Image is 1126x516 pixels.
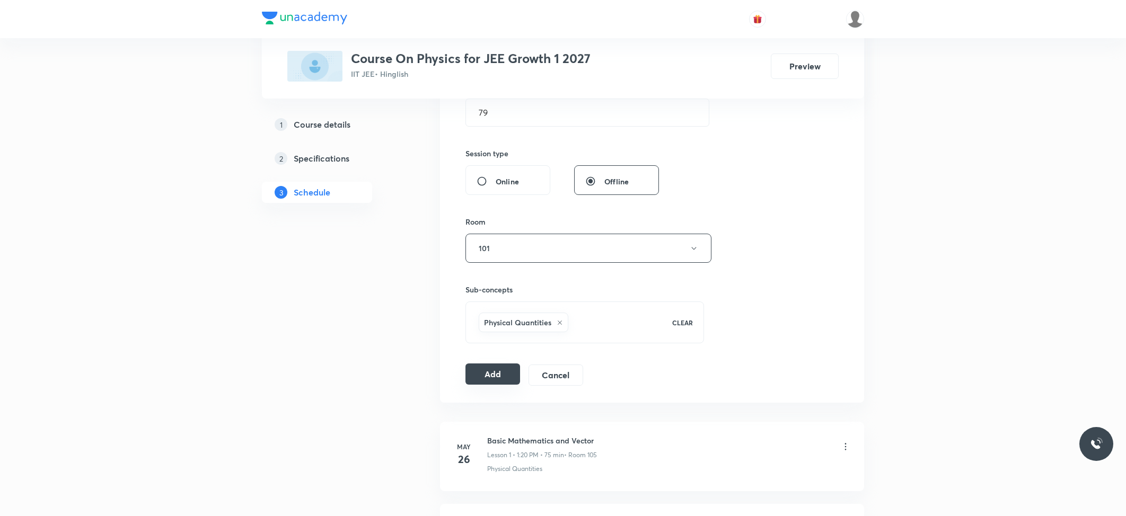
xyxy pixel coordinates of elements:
[351,68,591,79] p: IIT JEE • Hinglish
[465,284,704,295] h6: Sub-concepts
[672,318,693,327] p: CLEAR
[465,148,508,159] h6: Session type
[262,12,347,24] img: Company Logo
[351,51,591,66] h3: Course On Physics for JEE Growth 1 2027
[465,363,520,385] button: Add
[262,114,406,135] a: 1Course details
[749,11,766,28] button: avatar
[487,464,542,474] p: Physical Quantities
[262,148,406,169] a: 2Specifications
[529,364,583,386] button: Cancel
[1090,438,1103,450] img: ttu
[564,450,597,460] p: • Room 105
[294,186,330,199] h5: Schedule
[262,12,347,27] a: Company Logo
[846,10,864,28] img: Divya tyagi
[275,186,287,199] p: 3
[294,118,350,131] h5: Course details
[487,450,564,460] p: Lesson 1 • 1:20 PM • 75 min
[466,99,709,126] input: 79
[275,152,287,165] p: 2
[453,442,474,451] h6: May
[753,14,762,24] img: avatar
[275,118,287,131] p: 1
[771,54,839,79] button: Preview
[465,216,486,227] h6: Room
[496,176,519,187] span: Online
[465,234,711,263] button: 101
[604,176,629,187] span: Offline
[484,317,551,328] h6: Physical Quantities
[487,435,597,446] h6: Basic Mathematics and Vector
[453,451,474,467] h4: 26
[287,51,342,82] img: 416B510C-8551-4C0A-A53E-801FC31F0672_plus.png
[294,152,349,165] h5: Specifications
